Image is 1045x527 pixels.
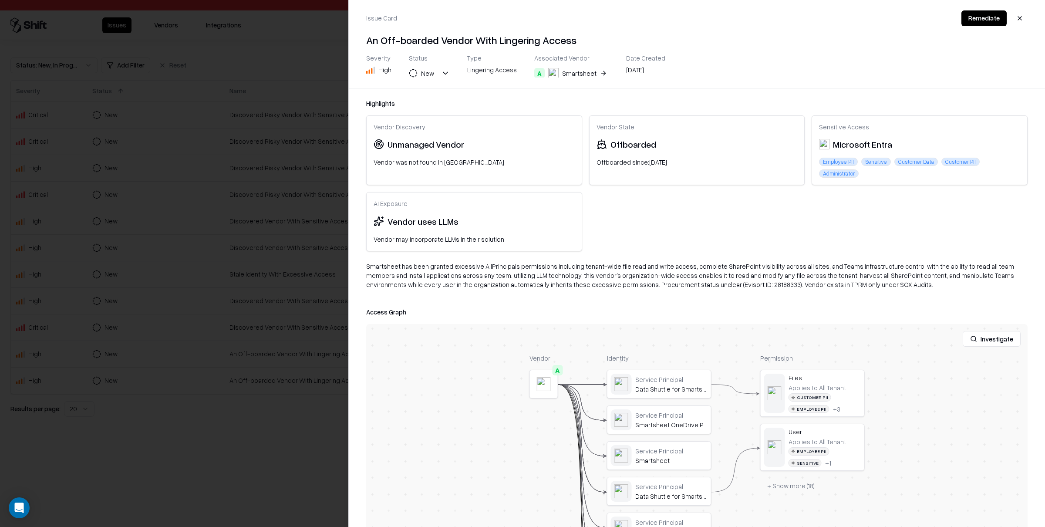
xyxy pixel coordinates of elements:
[534,65,609,81] button: ASmartsheet
[374,235,575,244] div: Vendor may incorporate LLMs in their solution
[553,365,563,375] div: A
[789,438,846,446] div: Applies to: All Tenant
[760,354,865,363] div: Permission
[635,375,708,383] div: Service Principal
[789,459,822,467] div: Sensitive
[963,331,1021,347] button: Investigate
[833,405,840,413] button: +3
[366,33,1028,47] h4: An Off-boarded Vendor With Lingering Access
[635,492,708,500] div: Data Shuttle for Smartsheet
[819,123,1020,131] div: Sensitive Access
[941,158,980,166] div: Customer PII
[597,158,798,167] div: Offboarded since: [DATE]
[760,478,822,493] button: + Show more (18)
[819,138,892,151] div: Microsoft Entra
[421,69,434,78] div: New
[635,518,708,526] div: Service Principal
[562,69,597,78] div: Smartsheet
[534,54,609,62] div: Associated Vendor
[374,199,575,207] div: AI Exposure
[366,99,1028,108] div: Highlights
[610,138,656,151] div: Offboarded
[894,158,938,166] div: Customer Data
[861,158,891,166] div: Sensitive
[789,393,831,402] div: Customer PII
[409,54,450,62] div: Status
[819,158,858,166] div: Employee PII
[819,139,829,149] img: Microsoft Entra
[789,384,846,392] div: Applies to: All Tenant
[607,354,711,363] div: Identity
[366,307,1028,317] div: Access Graph
[789,428,861,436] div: User
[635,483,708,490] div: Service Principal
[825,459,831,467] div: + 1
[366,54,391,62] div: Severity
[635,411,708,419] div: Service Principal
[825,459,831,467] button: +1
[378,65,391,74] div: High
[626,65,665,78] div: [DATE]
[626,54,665,62] div: Date Created
[789,447,829,456] div: Employee PII
[635,456,708,464] div: Smartsheet
[467,65,517,78] div: Lingering Access
[388,138,464,151] div: Unmanaged Vendor
[597,123,798,131] div: Vendor State
[635,385,708,393] div: Data Shuttle for Smartsheet
[635,447,708,455] div: Service Principal
[374,123,575,131] div: Vendor Discovery
[534,68,545,78] div: A
[366,262,1028,296] div: Smartsheet has been granted excessive AllPrincipals permissions including tenant-wide file read a...
[467,54,517,62] div: Type
[819,169,859,178] div: Administrator
[529,354,558,363] div: Vendor
[789,374,861,382] div: Files
[374,158,575,167] div: Vendor was not found in [GEOGRAPHIC_DATA]
[789,405,829,413] div: Employee PII
[635,421,708,429] div: Smartsheet OneDrive Picker v3
[366,14,397,23] div: Issue Card
[388,215,458,228] div: Vendor uses LLMs
[961,10,1007,26] button: Remediate
[833,405,840,413] div: + 3
[548,68,559,78] img: Smartsheet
